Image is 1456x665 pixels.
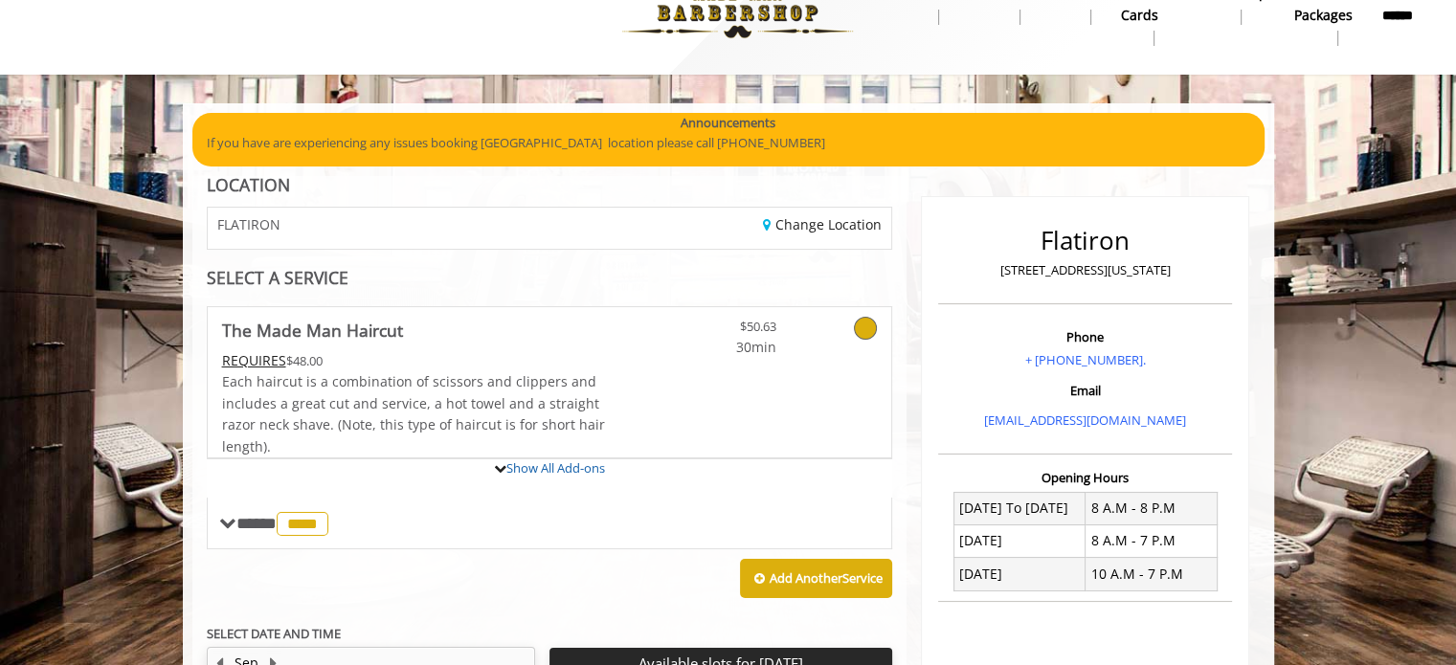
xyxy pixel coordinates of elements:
span: FLATIRON [217,217,280,232]
h3: Opening Hours [938,471,1232,484]
td: 8 A.M - 7 P.M [1086,524,1218,557]
b: Announcements [681,113,775,133]
button: Add AnotherService [740,559,892,599]
span: This service needs some Advance to be paid before we block your appointment [222,351,286,369]
div: SELECT A SERVICE [207,269,893,287]
span: Each haircut is a combination of scissors and clippers and includes a great cut and service, a ho... [222,372,605,454]
a: $50.63 [663,307,776,358]
p: If you have are experiencing any issues booking [GEOGRAPHIC_DATA] location please call [PHONE_NUM... [207,133,1250,153]
td: [DATE] [953,524,1086,557]
b: LOCATION [207,173,290,196]
td: [DATE] To [DATE] [953,492,1086,524]
div: The Made Man Haircut Add-onS [207,457,893,459]
b: The Made Man Haircut [222,317,403,344]
td: 8 A.M - 8 P.M [1086,492,1218,524]
b: SELECT DATE AND TIME [207,625,341,642]
td: [DATE] [953,558,1086,590]
a: Show All Add-ons [506,459,605,477]
div: $48.00 [222,350,607,371]
p: [STREET_ADDRESS][US_STATE] [943,260,1227,280]
b: Add Another Service [770,569,883,587]
td: 10 A.M - 7 P.M [1086,558,1218,590]
a: + [PHONE_NUMBER]. [1025,351,1146,368]
h2: Flatiron [943,227,1227,255]
span: 30min [663,337,776,358]
h3: Phone [943,330,1227,344]
a: Change Location [763,215,882,233]
a: [EMAIL_ADDRESS][DOMAIN_NAME] [984,411,1186,429]
h3: Email [943,384,1227,397]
